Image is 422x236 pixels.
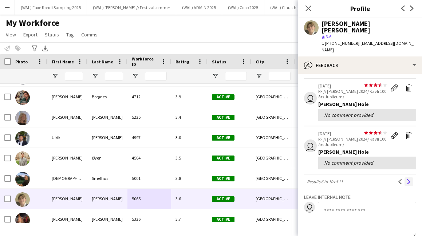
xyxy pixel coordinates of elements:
[318,101,416,107] div: [PERSON_NAME] Hole
[298,56,422,74] div: Feedback
[47,127,87,147] div: Ulrik
[15,152,30,166] img: Alex Øyen
[41,44,50,53] app-action-btn: Export XLSX
[176,0,222,15] button: (WAL) ADMIN 2025
[52,73,58,79] button: Open Filter Menu
[295,209,339,229] div: [DATE]
[212,115,234,120] span: Active
[127,127,171,147] div: 4997
[42,30,62,39] a: Status
[222,0,264,15] button: (WAL) Coop 2025
[47,168,87,188] div: [DEMOGRAPHIC_DATA]
[15,111,30,125] img: Maria Egeland
[132,73,138,79] button: Open Filter Menu
[322,20,416,34] div: [PERSON_NAME] [PERSON_NAME]
[212,196,234,202] span: Active
[127,87,171,107] div: 4712
[15,90,30,105] img: Wilmer Borgnes
[92,59,113,64] span: Last Name
[251,148,295,168] div: [GEOGRAPHIC_DATA]
[87,148,127,168] div: Øyen
[15,131,30,146] img: Ulrik Syversen
[251,209,295,229] div: [GEOGRAPHIC_DATA]
[326,34,331,39] span: 3.6
[295,87,339,107] div: [DATE]
[212,59,226,64] span: Status
[324,112,410,118] div: No comment provided
[63,30,77,39] a: Tag
[318,136,387,147] p: RF // [PERSON_NAME] 2024/ Kavli 100 års Jubileum/
[171,107,208,127] div: 3.4
[81,31,98,38] span: Comms
[87,107,127,127] div: [PERSON_NAME]
[225,72,247,80] input: Status Filter Input
[127,189,171,209] div: 5065
[47,87,87,107] div: [PERSON_NAME]
[171,127,208,147] div: 3.0
[87,209,127,229] div: [PERSON_NAME]
[47,189,87,209] div: [PERSON_NAME]
[127,148,171,168] div: 4564
[212,156,234,161] span: Active
[264,0,319,15] button: (WAL) Clausthaler 2025
[212,176,234,181] span: Active
[322,40,414,52] span: | [EMAIL_ADDRESS][DOMAIN_NAME]
[145,72,167,80] input: Workforce ID Filter Input
[251,107,295,127] div: [GEOGRAPHIC_DATA]
[318,83,387,88] p: [DATE]
[175,59,189,64] span: Rating
[295,189,339,209] div: [DATE]
[47,209,87,229] div: [PERSON_NAME]
[52,59,74,64] span: First Name
[171,209,208,229] div: 3.7
[304,194,416,200] h3: Leave internal note
[47,148,87,168] div: [PERSON_NAME]
[92,73,98,79] button: Open Filter Menu
[45,31,59,38] span: Status
[256,73,262,79] button: Open Filter Menu
[212,217,234,222] span: Active
[105,72,123,80] input: Last Name Filter Input
[212,135,234,141] span: Active
[251,87,295,107] div: [GEOGRAPHIC_DATA]
[295,168,339,188] div: [DATE]
[30,44,39,53] app-action-btn: Advanced filters
[6,31,16,38] span: View
[127,168,171,188] div: 5001
[318,88,387,99] p: RF // [PERSON_NAME] 2024/ Kavli 100 års Jubileum/
[127,107,171,127] div: 5235
[23,31,38,38] span: Export
[269,72,291,80] input: City Filter Input
[15,213,30,227] img: Carla Broschè
[322,40,359,46] span: t. [PHONE_NUMBER]
[66,31,74,38] span: Tag
[251,168,295,188] div: [GEOGRAPHIC_DATA]
[171,168,208,188] div: 3.8
[15,172,30,186] img: Christian Smelhus
[324,160,410,166] div: No comment provided
[87,189,127,209] div: [PERSON_NAME]
[87,0,176,15] button: (WAL) [PERSON_NAME] // Festivalsommer
[304,179,346,184] span: Results 6 to 10 of 11
[87,127,127,147] div: [PERSON_NAME]
[171,189,208,209] div: 3.6
[87,168,127,188] div: Smelhus
[15,192,30,207] img: Bastian Solem
[298,4,422,13] h3: Profile
[87,87,127,107] div: Borgnes
[171,148,208,168] div: 3.5
[295,127,339,147] div: [DATE]
[132,56,158,67] span: Workforce ID
[251,127,295,147] div: [GEOGRAPHIC_DATA]
[251,189,295,209] div: [GEOGRAPHIC_DATA]
[212,94,234,100] span: Active
[78,30,100,39] a: Comms
[20,30,40,39] a: Export
[47,107,87,127] div: [PERSON_NAME]
[318,131,387,136] p: [DATE]
[127,209,171,229] div: 5336
[256,59,264,64] span: City
[15,0,87,15] button: (WAL) Faxe Kondi Sampling 2025
[295,148,339,168] div: [DATE]
[171,87,208,107] div: 3.9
